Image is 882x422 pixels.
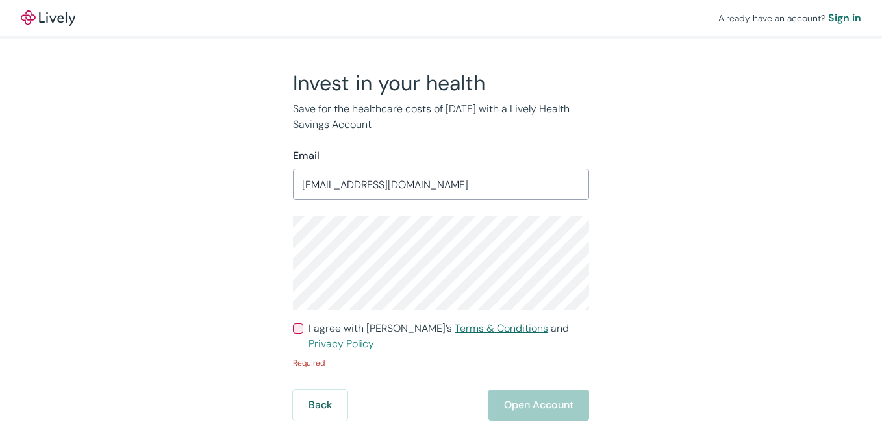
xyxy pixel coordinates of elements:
[293,101,589,132] p: Save for the healthcare costs of [DATE] with a Lively Health Savings Account
[828,10,861,26] a: Sign in
[293,148,320,164] label: Email
[21,10,75,26] a: LivelyLively
[309,337,374,351] a: Privacy Policy
[293,70,589,96] h2: Invest in your health
[455,321,548,335] a: Terms & Conditions
[718,10,861,26] div: Already have an account?
[293,357,589,369] p: Required
[309,321,589,352] span: I agree with [PERSON_NAME]’s and
[293,390,347,421] button: Back
[21,10,75,26] img: Lively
